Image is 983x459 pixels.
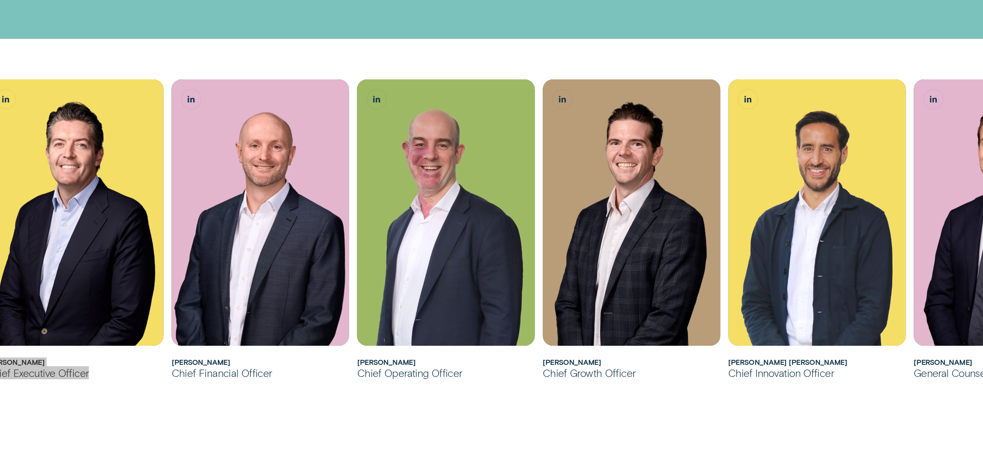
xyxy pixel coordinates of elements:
div: Chief Financial Officer [172,366,349,379]
img: James Goodwin [543,79,720,346]
div: Álvaro Carpio Colón, Chief Innovation Officer [728,79,906,346]
a: James Goodwin, Chief Growth Officer LinkedIn button [553,89,572,109]
a: Matthew Lewis, Chief Financial Officer LinkedIn button [182,89,201,109]
img: Álvaro Carpio Colón [728,79,906,346]
a: David King, General Counsel & Company Secretary LinkedIn button [924,89,943,109]
img: Matthew Lewis [172,79,349,346]
div: James Goodwin, Chief Growth Officer [543,79,720,346]
h2: Matthew Lewis [172,358,349,366]
a: Álvaro Carpio Colón, Chief Innovation Officer LinkedIn button [738,89,758,109]
h2: Sam Harding [357,358,535,366]
h2: Álvaro Carpio Colón [728,358,906,366]
div: Chief Operating Officer [357,366,535,379]
div: Chief Growth Officer [543,366,720,379]
img: Sam Harding [357,79,535,346]
div: Chief Innovation Officer [728,366,906,379]
a: Sam Harding, Chief Operating Officer LinkedIn button [367,89,387,109]
div: Matthew Lewis, Chief Financial Officer [172,79,349,346]
div: Sam Harding, Chief Operating Officer [357,79,535,346]
h2: James Goodwin [543,358,720,366]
